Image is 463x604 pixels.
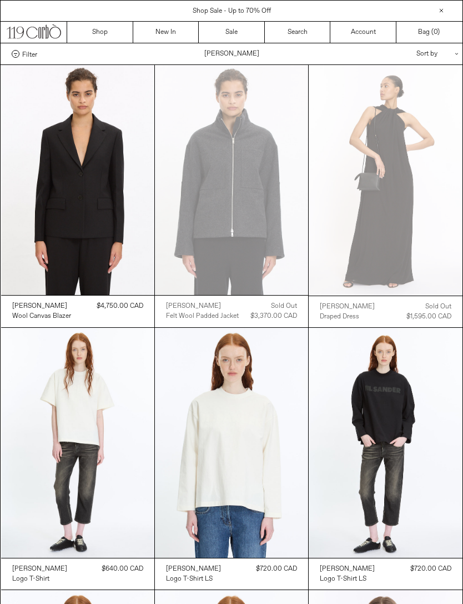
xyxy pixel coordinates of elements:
a: Logo T-Shirt LS [166,574,221,584]
div: Logo T-Shirt LS [320,575,366,584]
div: Sold out [271,301,297,311]
img: Jil Sander Logo T-Shirt [1,328,154,558]
a: [PERSON_NAME] [12,564,67,574]
a: [PERSON_NAME] [320,302,375,312]
a: Draped Dress [320,312,375,322]
img: Jil Sander Logo T-Shirt LS [155,328,308,558]
div: Sold out [425,302,451,312]
div: [PERSON_NAME] [12,302,67,311]
a: Wool Canvas Blazer [12,311,71,321]
a: Shop Sale - Up to 70% Off [193,7,271,16]
div: Felt Wool Padded Jacket [166,312,239,321]
div: Sort by [351,43,451,64]
div: $720.00 CAD [256,564,297,574]
a: Shop [67,22,133,43]
div: $720.00 CAD [410,564,451,574]
a: Account [330,22,396,43]
div: [PERSON_NAME] [166,302,221,311]
span: 0 [434,28,437,37]
div: Logo T-Shirt LS [166,575,213,584]
div: $4,750.00 CAD [97,301,143,311]
a: [PERSON_NAME] [320,564,375,574]
a: Logo T-Shirt [12,574,67,584]
a: Felt Wool Padded Jacket [166,311,239,321]
a: Sale [199,22,265,43]
a: [PERSON_NAME] [166,301,239,311]
div: Wool Canvas Blazer [12,312,71,321]
div: $1,595.00 CAD [406,312,451,322]
div: Logo T-Shirt [12,575,49,584]
a: New In [133,22,199,43]
div: $3,370.00 CAD [250,311,297,321]
img: Jil Sander Logo T-Shirt LS [309,328,462,558]
a: [PERSON_NAME] [166,564,221,574]
span: Filter [22,50,37,58]
a: Bag () [396,22,462,43]
img: Jil Sander Draped Dress [309,65,462,296]
span: ) [434,27,440,37]
a: Logo T-Shirt LS [320,574,375,584]
img: Jil Sander Wool Canvas Blazer in black [1,65,154,295]
div: Draped Dress [320,312,359,322]
a: Search [265,22,331,43]
img: Jil Sander Felt Wool Padded Jacket in grey [155,65,308,295]
div: $640.00 CAD [102,564,143,574]
a: [PERSON_NAME] [12,301,71,311]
